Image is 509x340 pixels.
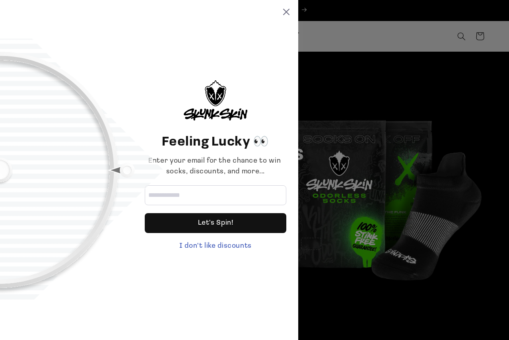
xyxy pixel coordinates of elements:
[145,133,286,152] header: Feeling Lucky 👀
[145,156,286,177] div: Enter your email for the chance to win socks, discounts, and more...
[198,213,233,233] div: Let's Spin!
[145,241,286,252] div: I don't like discounts
[145,213,286,233] div: Let's Spin!
[184,80,247,120] img: logo
[145,185,286,205] input: Email address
